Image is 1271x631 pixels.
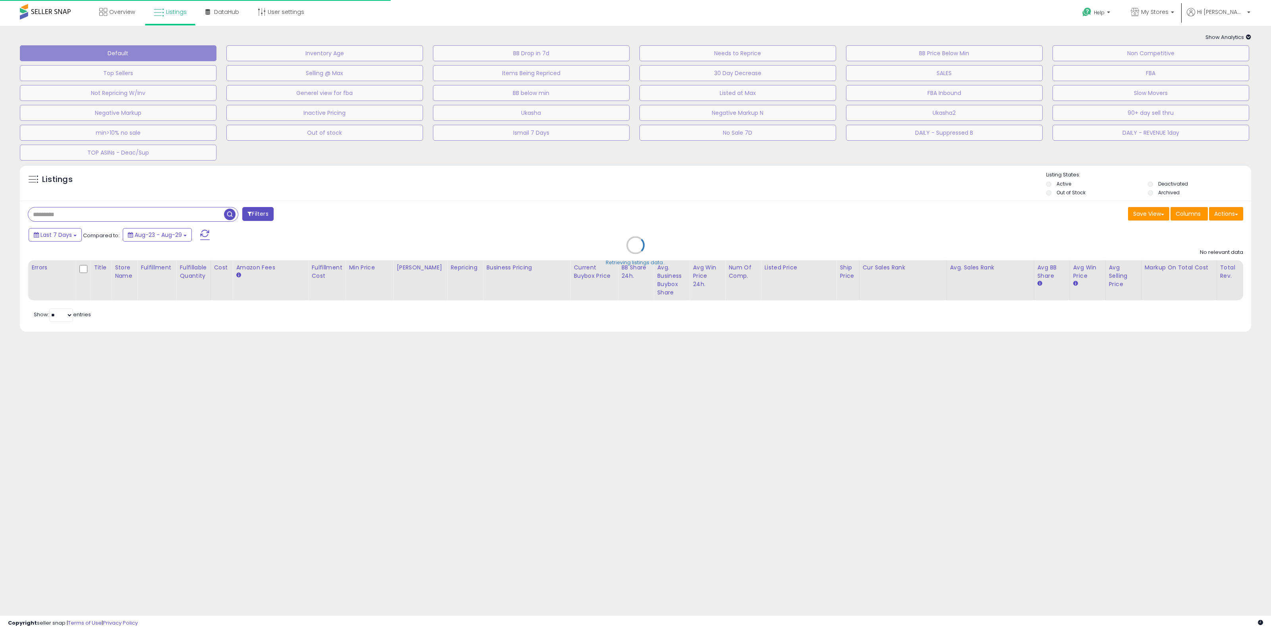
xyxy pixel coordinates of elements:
button: Negative Markup N [639,105,836,121]
button: Selling @ Max [226,65,423,81]
button: BB below min [433,85,630,101]
button: No Sale 7D [639,125,836,141]
button: Ukasha [433,105,630,121]
button: Top Sellers [20,65,216,81]
button: BB Price Below Min [846,45,1043,61]
button: DAILY - Suppressed B [846,125,1043,141]
button: 30 Day Decrease [639,65,836,81]
span: Listings [166,8,187,16]
button: Ukasha2 [846,105,1043,121]
span: Show Analytics [1205,33,1251,41]
div: Retrieving listings data.. [606,259,665,266]
button: FBA Inbound [846,85,1043,101]
button: DAILY - REVENUE 1day [1053,125,1249,141]
span: My Stores [1141,8,1169,16]
button: Non Competitive [1053,45,1249,61]
button: Listed at Max [639,85,836,101]
button: Generel view for fba [226,85,423,101]
span: Help [1094,9,1105,16]
button: Inactive Pricing [226,105,423,121]
button: FBA [1053,65,1249,81]
button: Not Repricing W/Inv [20,85,216,101]
button: Negative Markup [20,105,216,121]
button: Ismail 7 Days [433,125,630,141]
i: Get Help [1082,7,1092,17]
button: Inventory Age [226,45,423,61]
span: Overview [109,8,135,16]
a: Hi [PERSON_NAME] [1187,8,1250,26]
button: BB Drop in 7d [433,45,630,61]
button: TOP ASINs - Deac/Sup [20,145,216,161]
button: Needs to Reprice [639,45,836,61]
button: min>10% no sale [20,125,216,141]
button: SALES [846,65,1043,81]
a: Help [1076,1,1118,26]
button: 90+ day sell thru [1053,105,1249,121]
button: Out of stock [226,125,423,141]
button: Default [20,45,216,61]
span: Hi [PERSON_NAME] [1197,8,1245,16]
span: DataHub [214,8,239,16]
button: Items Being Repriced [433,65,630,81]
button: Slow Movers [1053,85,1249,101]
